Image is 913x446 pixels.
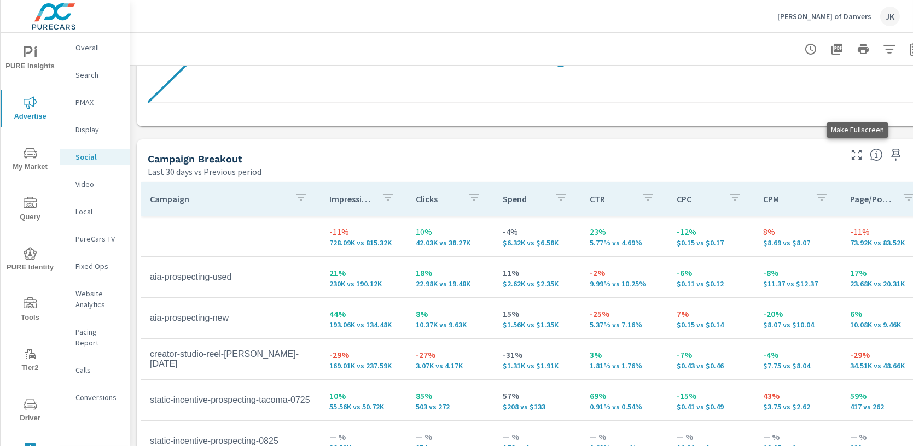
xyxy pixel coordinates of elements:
td: creator-studio-reel-[PERSON_NAME]-[DATE] [141,341,321,378]
div: Local [60,203,130,220]
p: Local [75,206,121,217]
h5: Campaign Breakout [148,153,242,165]
p: — % [416,430,486,443]
span: My Market [4,146,56,173]
p: Search [75,69,121,80]
div: Fixed Ops [60,258,130,274]
p: -4% [764,348,833,361]
button: Print Report [852,38,874,60]
p: 55,559 vs 50,716 [329,402,399,411]
p: 23% [590,225,659,238]
p: 8% [764,225,833,238]
p: CPC [677,193,720,204]
p: Overall [75,42,121,53]
p: -11% [329,225,399,238]
p: $7.75 vs $8.04 [764,361,833,370]
p: -12% [677,225,746,238]
p: $11.37 vs $12.37 [764,279,833,288]
p: Campaign [150,193,286,204]
p: $2,616 vs $2,351 [503,279,572,288]
p: $0.11 vs $0.12 [677,279,746,288]
p: 5.37% vs 7.16% [590,320,659,329]
span: PURE Identity [4,247,56,274]
p: 10% [329,389,399,402]
p: -8% [764,266,833,279]
td: static-incentive-prospecting-tacoma-0725 [141,386,321,414]
p: Social [75,151,121,162]
p: CTR [590,193,633,204]
p: Impressions [329,193,373,204]
p: 10,373 vs 9,628 [416,320,486,329]
p: 85% [416,389,486,402]
p: $1,310 vs $1,909 [503,361,572,370]
p: — % [329,430,399,443]
p: 3% [590,348,659,361]
div: Conversions [60,389,130,406]
p: PureCars TV [75,233,121,244]
p: 9.99% vs 10.25% [590,279,659,288]
p: -7% [677,348,746,361]
p: -15% [677,389,746,402]
p: 10% [416,225,486,238]
p: -27% [416,348,486,361]
p: 5.77% vs 4.69% [590,238,659,247]
p: Conversions [75,392,121,403]
p: 15% [503,307,572,320]
div: Calls [60,362,130,378]
div: Search [60,67,130,83]
p: Fixed Ops [75,261,121,272]
button: Apply Filters [879,38,900,60]
p: 0.91% vs 0.54% [590,402,659,411]
p: 8% [416,307,486,320]
td: aia-prospecting-used [141,263,321,291]
p: [PERSON_NAME] of Danvers [777,11,871,21]
span: This is a summary of Social performance results by campaign. Each column can be sorted. [870,148,883,161]
p: 11% [503,266,572,279]
div: Overall [60,39,130,56]
p: — % [764,430,833,443]
p: 3,065 vs 4,171 [416,361,486,370]
div: Video [60,176,130,192]
p: 21% [329,266,399,279]
p: $1,558 vs $1,350 [503,320,572,329]
p: 193,058 vs 134,478 [329,320,399,329]
p: Pacing Report [75,326,121,348]
p: $0.15 vs $0.14 [677,320,746,329]
p: Calls [75,365,121,375]
p: — % [590,430,659,443]
p: -31% [503,348,572,361]
span: Advertise [4,96,56,123]
div: Website Analytics [60,285,130,313]
p: Page/Post Action [850,193,893,204]
p: $208 vs $133 [503,402,572,411]
p: 229,996 vs 190,122 [329,279,399,288]
p: -20% [764,307,833,320]
p: -25% [590,307,659,320]
span: PURE Insights [4,46,56,73]
button: "Export Report to PDF" [826,38,848,60]
p: 69% [590,389,659,402]
p: $6,324 vs $6,576 [503,238,572,247]
p: Video [75,179,121,190]
p: Display [75,124,121,135]
span: Query [4,197,56,224]
p: 169,009 vs 237,586 [329,361,399,370]
p: 18% [416,266,486,279]
div: PMAX [60,94,130,110]
span: Tier2 [4,348,56,374]
div: Social [60,149,130,165]
span: Save this to your personalized report [887,146,905,163]
p: $0.41 vs $0.49 [677,402,746,411]
span: Tools [4,297,56,324]
p: — % [503,430,572,443]
p: 503 vs 272 [416,402,486,411]
p: -29% [329,348,399,361]
p: Clicks [416,193,460,204]
p: Spend [503,193,546,204]
p: PMAX [75,97,121,108]
p: $8.69 vs $8.07 [764,238,833,247]
p: 57% [503,389,572,402]
span: Driver [4,398,56,425]
p: Last 30 days vs Previous period [148,165,261,178]
p: $0.43 vs $0.46 [677,361,746,370]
